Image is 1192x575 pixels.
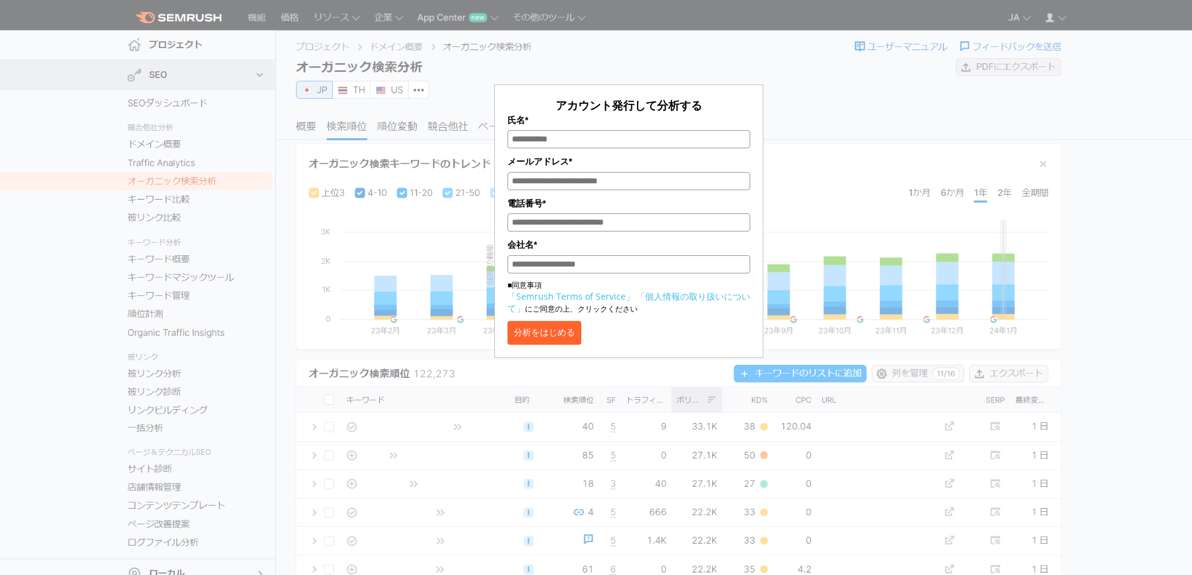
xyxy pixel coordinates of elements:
label: 電話番号* [507,196,750,210]
p: ■同意事項 にご同意の上、クリックください [507,280,750,315]
span: アカウント発行して分析する [556,98,702,113]
label: メールアドレス* [507,155,750,168]
a: 「Semrush Terms of Service」 [507,290,634,302]
a: 「個人情報の取り扱いについて」 [507,290,750,314]
button: 分析をはじめる [507,321,581,345]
